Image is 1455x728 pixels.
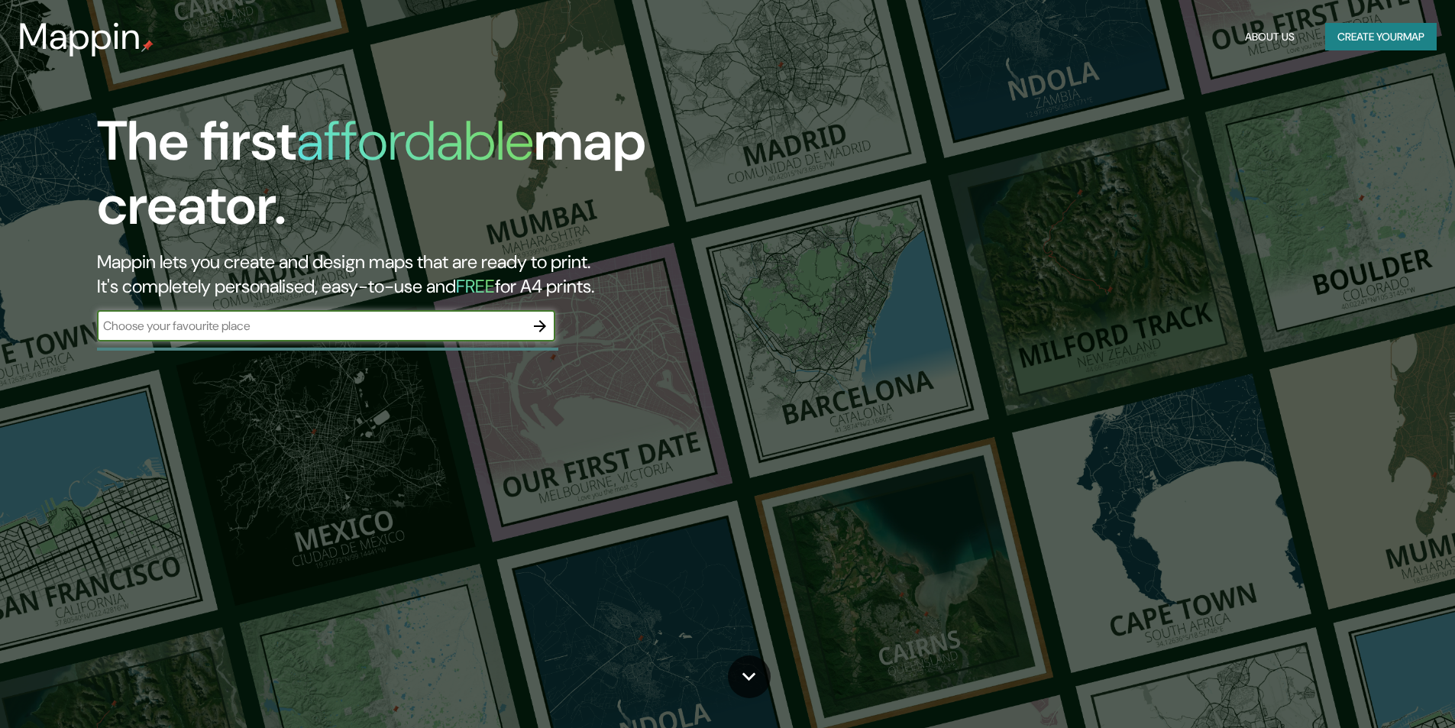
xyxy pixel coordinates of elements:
input: Choose your favourite place [97,317,525,335]
button: About Us [1239,23,1301,51]
h1: The first map creator. [97,109,825,250]
h2: Mappin lets you create and design maps that are ready to print. It's completely personalised, eas... [97,250,825,299]
button: Create yourmap [1325,23,1437,51]
h3: Mappin [18,15,141,58]
h1: affordable [296,105,534,176]
img: mappin-pin [141,40,154,52]
h5: FREE [456,274,495,298]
